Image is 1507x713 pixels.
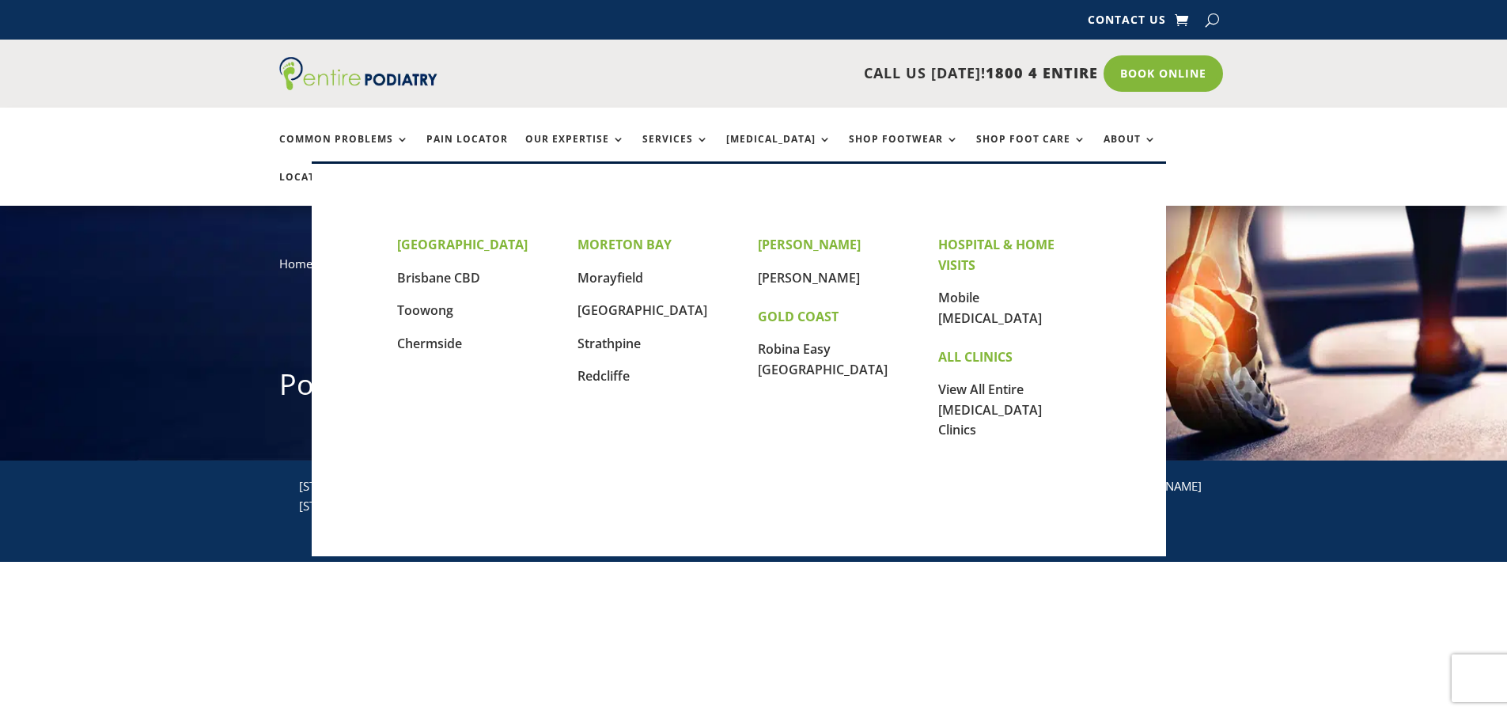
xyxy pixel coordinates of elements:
strong: [PERSON_NAME] [758,236,861,253]
a: Entire Podiatry [279,78,437,93]
a: Morayfield [577,269,643,286]
a: Mobile [MEDICAL_DATA] [938,289,1042,327]
strong: ALL CLINICS [938,348,1013,366]
p: [STREET_ADDRESS], [STREET_ADDRESS] [299,476,502,517]
a: Shop Foot Care [976,134,1086,168]
nav: breadcrumb [279,253,1229,286]
a: About [1104,134,1157,168]
a: View All Entire [MEDICAL_DATA] Clinics [938,381,1042,438]
a: Toowong [397,302,453,319]
strong: HOSPITAL & HOME VISITS [938,236,1055,274]
a: Common Problems [279,134,409,168]
a: Pain Locator [426,134,508,168]
a: Shop Footwear [849,134,959,168]
a: [MEDICAL_DATA] [726,134,831,168]
strong: MORETON BAY [577,236,672,253]
h1: Podiatrist [GEOGRAPHIC_DATA] [279,365,1229,412]
a: Redcliffe [577,367,630,385]
a: Brisbane CBD [397,269,480,286]
a: Robina Easy [GEOGRAPHIC_DATA] [758,340,888,378]
a: Home [279,256,312,271]
a: Services [642,134,709,168]
p: CALL US [DATE]! [498,63,1098,84]
a: Contact Us [1088,14,1166,32]
a: Our Expertise [525,134,625,168]
a: Strathpine [577,335,641,352]
a: Book Online [1104,55,1223,92]
a: Chermside [397,335,462,352]
a: Locations [279,172,358,206]
strong: GOLD COAST [758,308,839,325]
a: [GEOGRAPHIC_DATA] [577,302,707,319]
strong: [GEOGRAPHIC_DATA] [397,236,528,253]
img: logo (1) [279,57,437,90]
a: [PERSON_NAME] [758,269,860,286]
span: 1800 4 ENTIRE [986,63,1098,82]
